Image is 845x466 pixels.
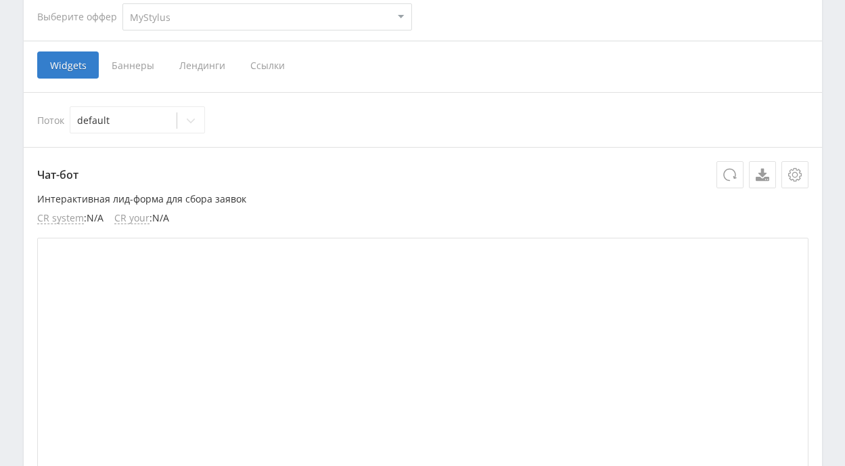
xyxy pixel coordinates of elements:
[99,51,166,79] span: Баннеры
[37,12,122,22] div: Выберите оффер
[781,161,808,188] button: Настройки
[37,51,99,79] span: Widgets
[37,161,808,188] p: Чат-бот
[37,213,84,224] span: CR system
[749,161,776,188] a: Скачать
[114,213,150,224] span: CR your
[237,51,298,79] span: Ссылки
[716,161,744,188] button: Обновить
[37,106,808,133] div: Поток
[166,51,237,79] span: Лендинги
[114,213,169,224] li: : N/A
[37,213,104,224] li: : N/A
[37,194,808,205] p: Интерактивная лид-форма для сбора заявок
